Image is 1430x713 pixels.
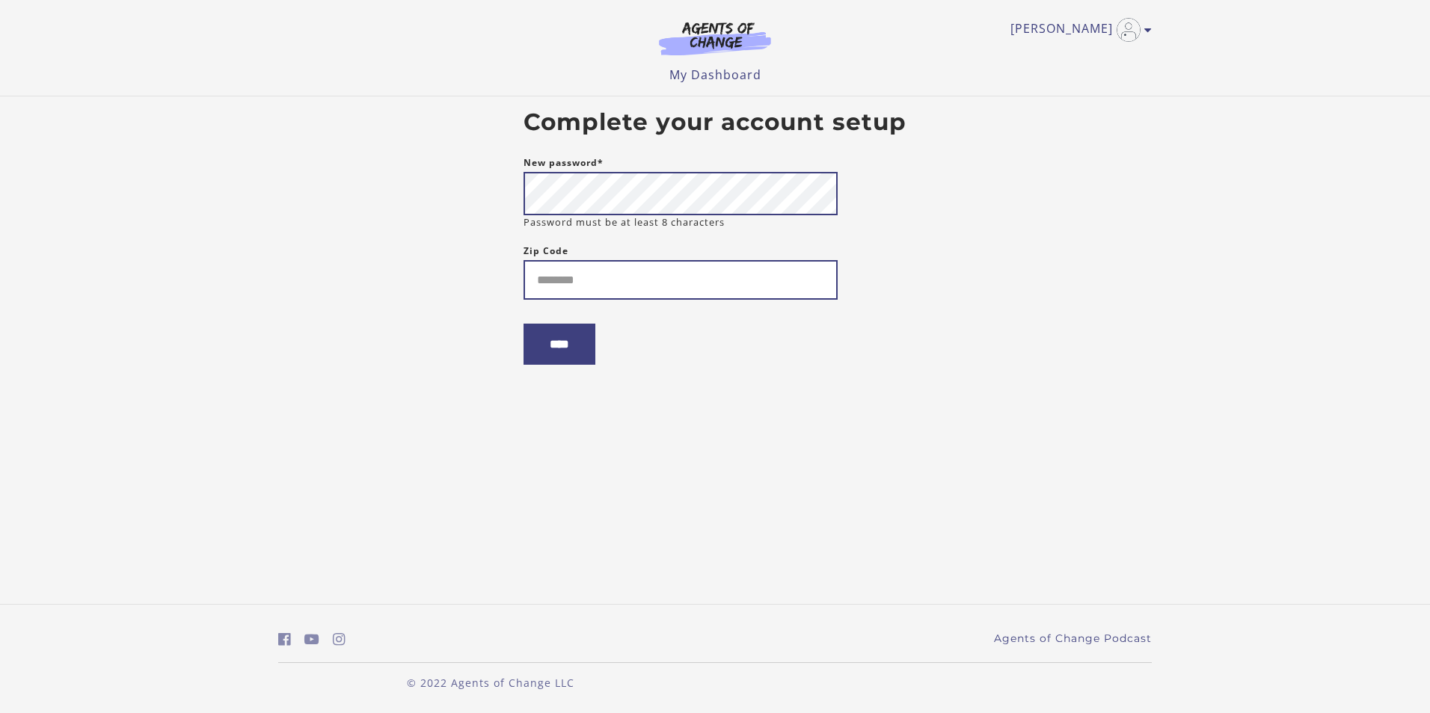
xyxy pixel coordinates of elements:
[333,629,346,650] a: https://www.instagram.com/agentsofchangeprep/ (Open in a new window)
[524,154,604,172] label: New password*
[304,632,319,646] i: https://www.youtube.com/c/AgentsofChangeTestPrepbyMeaganMitchell (Open in a new window)
[524,242,568,260] label: Zip Code
[524,215,725,229] small: Password must be at least 8 characters
[304,629,319,650] a: https://www.youtube.com/c/AgentsofChangeTestPrepbyMeaganMitchell (Open in a new window)
[669,67,761,83] a: My Dashboard
[278,629,291,650] a: https://www.facebook.com/groups/aswbtestprep (Open in a new window)
[278,675,703,691] p: © 2022 Agents of Change LLC
[278,632,291,646] i: https://www.facebook.com/groups/aswbtestprep (Open in a new window)
[643,21,787,55] img: Agents of Change Logo
[1010,18,1144,42] a: Toggle menu
[524,108,906,137] h2: Complete your account setup
[333,632,346,646] i: https://www.instagram.com/agentsofchangeprep/ (Open in a new window)
[994,631,1152,646] a: Agents of Change Podcast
